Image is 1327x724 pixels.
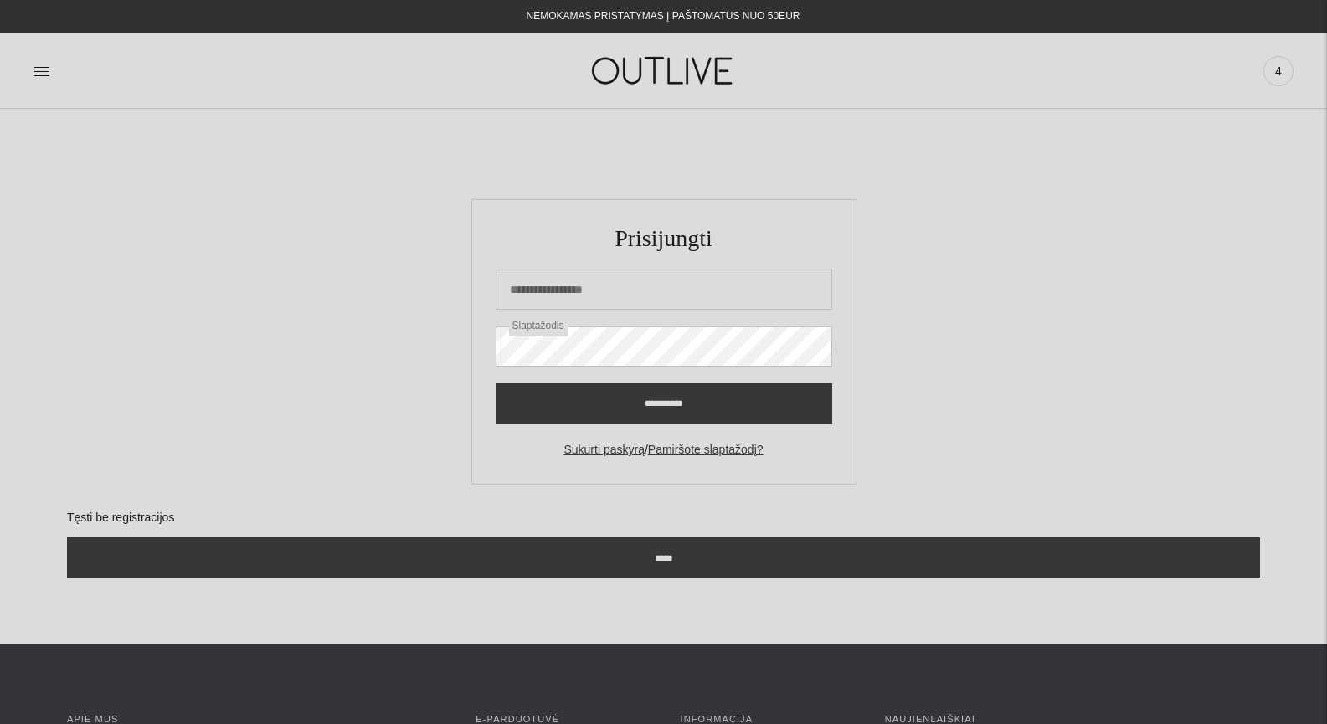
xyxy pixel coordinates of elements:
a: Pamiršote slaptažodį? [648,443,764,456]
h1: Prisijungti [496,223,832,253]
a: 4 [1263,53,1294,90]
span: 4 [1267,59,1290,83]
img: OUTLIVE [559,42,769,100]
div: NEMOKAMAS PRISTATYMAS Į PAŠTOMATUS NUO 50EUR [527,7,800,27]
h2: Tęsti be registracijos [67,508,1260,528]
label: Slaptažodis [509,316,568,336]
div: / [496,440,832,460]
a: Sukurti paskyrą [563,443,644,456]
